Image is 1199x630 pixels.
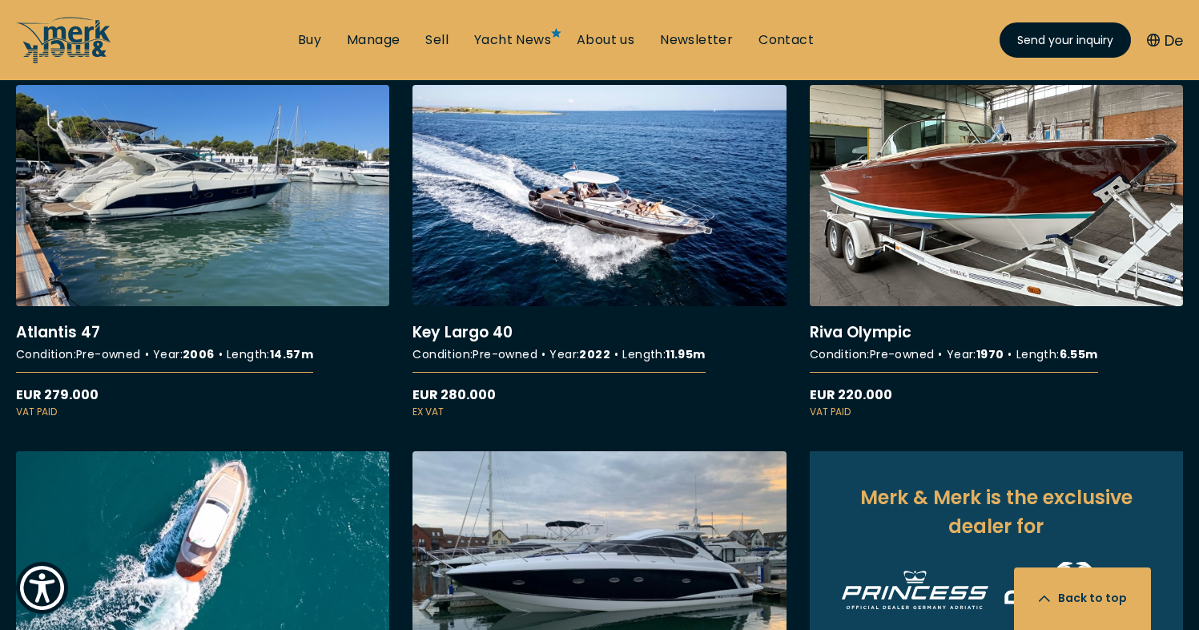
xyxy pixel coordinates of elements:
a: Buy [298,31,321,49]
a: Send your inquiry [1000,22,1131,58]
a: Sell [425,31,449,49]
a: Manage [347,31,400,49]
button: Show Accessibility Preferences [16,562,68,614]
button: Back to top [1014,567,1151,630]
a: Contact [758,31,814,49]
a: Yacht News [474,31,551,49]
a: About us [577,31,634,49]
a: More details aboutKey Largo 40 [412,85,786,420]
a: / [16,50,112,69]
span: Send your inquiry [1017,32,1113,49]
a: More details aboutAtlantis 47 [16,85,389,420]
img: Princess Yachts [842,571,988,609]
h2: Merk & Merk is the exclusive dealer for [842,483,1151,541]
a: Newsletter [660,31,733,49]
a: More details aboutRiva Olympic [810,85,1183,420]
button: De [1147,30,1183,51]
img: Cranchi [1004,562,1151,617]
